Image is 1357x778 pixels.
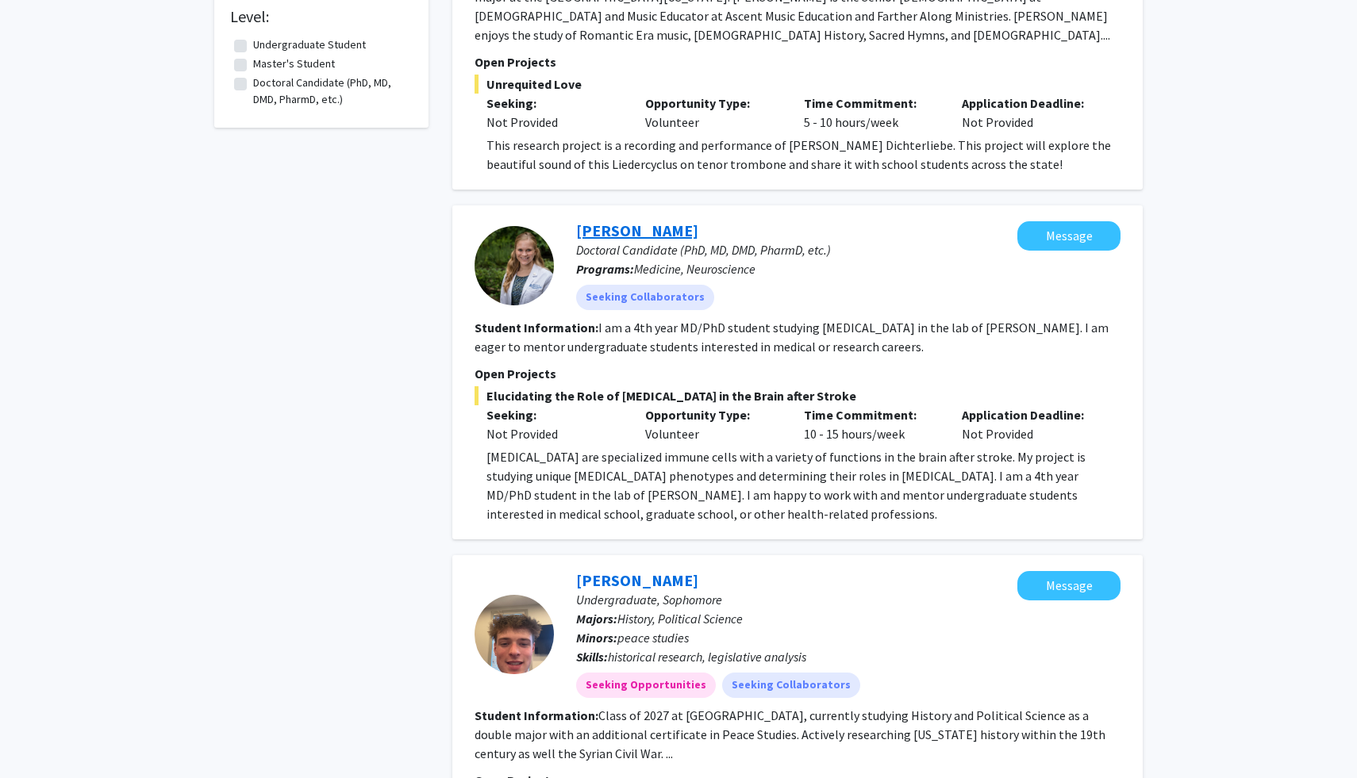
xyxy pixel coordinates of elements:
[633,94,792,132] div: Volunteer
[804,405,939,424] p: Time Commitment:
[576,592,722,607] span: Undergraduate, Sophomore
[486,113,621,132] div: Not Provided
[486,405,621,424] p: Seeking:
[1017,571,1121,600] button: Message Reece Harris
[486,424,621,443] div: Not Provided
[486,94,621,113] p: Seeking:
[576,630,617,646] b: Minors:
[475,54,556,70] span: Open Projects
[633,405,792,443] div: Volunteer
[576,220,698,240] a: [PERSON_NAME]
[576,285,714,310] mat-chip: Seeking Collaborators
[486,447,1121,523] p: [MEDICAL_DATA] are specialized immune cells with a variety of functions in the brain after stroke...
[475,366,556,381] span: Open Projects
[792,94,951,132] div: 5 - 10 hours/week
[576,570,698,590] a: [PERSON_NAME]
[475,75,1121,94] span: Unrequited Love
[962,405,1097,424] p: Application Deadline:
[253,56,335,72] label: Master's Student
[634,261,755,277] span: Medicine, Neuroscience
[950,94,1109,132] div: Not Provided
[962,94,1097,113] p: Application Deadline:
[576,649,608,665] b: Skills:
[253,36,366,53] label: Undergraduate Student
[475,320,598,335] b: Student Information:
[475,386,1121,405] span: Elucidating the Role of [MEDICAL_DATA] in the Brain after Stroke
[475,320,1109,355] fg-read-more: I am a 4th year MD/PhD student studying [MEDICAL_DATA] in the lab of [PERSON_NAME]. I am eager to...
[12,707,67,766] iframe: Chat
[792,405,951,443] div: 10 - 15 hours/week
[253,75,409,108] label: Doctoral Candidate (PhD, MD, DMD, PharmD, etc.)
[950,405,1109,443] div: Not Provided
[230,7,413,26] h2: Level:
[475,707,598,723] b: Student Information:
[804,94,939,113] p: Time Commitment:
[617,611,743,627] span: History, Political Science
[1017,221,1121,251] button: Message Annabel McAtee
[576,611,617,627] b: Majors:
[722,673,860,698] mat-chip: Seeking Collaborators
[475,707,1105,761] fg-read-more: Class of 2027 at [GEOGRAPHIC_DATA], currently studying History and Political Science as a double ...
[486,136,1121,174] p: This research project is a recording and performance of [PERSON_NAME] Dichterliebe. This project ...
[608,649,806,665] span: historical research, legislative analysis
[576,261,634,277] b: Programs:
[576,242,831,258] span: Doctoral Candidate (PhD, MD, DMD, PharmD, etc.)
[576,673,716,698] mat-chip: Seeking Opportunities
[645,94,780,113] p: Opportunity Type:
[617,630,689,646] span: peace studies
[645,405,780,424] p: Opportunity Type:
